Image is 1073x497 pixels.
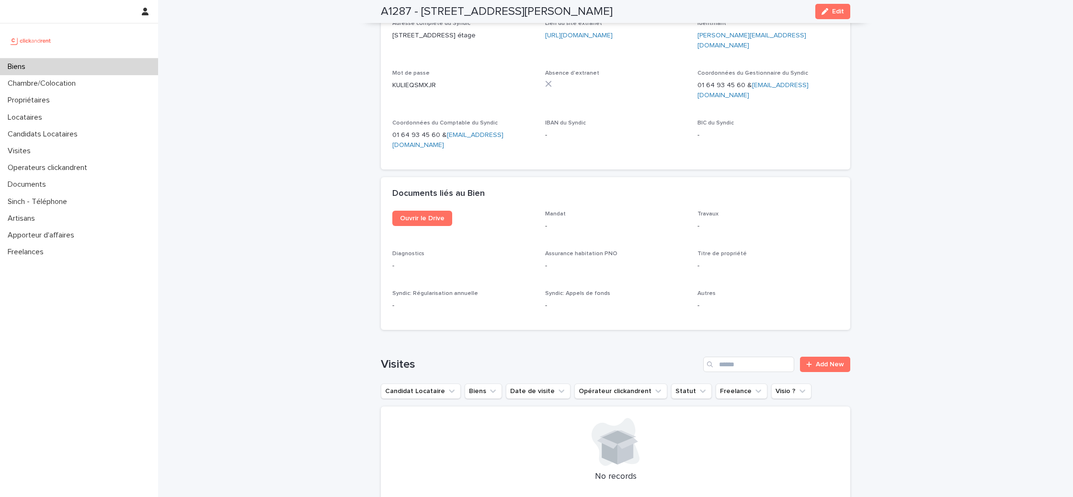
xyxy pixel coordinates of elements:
[545,21,602,26] span: Lien du site extranet
[545,32,613,39] a: [URL][DOMAIN_NAME]
[697,70,808,76] span: Coordonnées du Gestionnaire du Syndic
[4,248,51,257] p: Freelances
[671,384,712,399] button: Statut
[697,120,734,126] span: BIC du Syndic
[697,291,716,296] span: Autres
[771,384,811,399] button: Visio ?
[381,384,461,399] button: Candidat Locataire
[545,221,686,231] p: -
[4,231,82,240] p: Apporteur d'affaires
[4,62,33,71] p: Biens
[392,251,424,257] span: Diagnostics
[697,221,839,231] p: -
[4,180,54,189] p: Documents
[392,472,839,482] p: No records
[392,301,534,311] p: -
[697,251,747,257] span: Titre de propriété
[697,130,839,140] p: -
[392,189,485,199] h2: Documents liés au Bien
[545,70,599,76] span: Absence d'extranet
[4,130,85,139] p: Candidats Locataires
[574,384,667,399] button: Opérateur clickandrent
[465,384,502,399] button: Biens
[400,215,445,222] span: Ouvrir le Drive
[545,261,686,271] p: -
[697,261,839,271] p: -
[4,113,50,122] p: Locataires
[506,384,571,399] button: Date de visite
[392,80,534,90] p: KULIEQSMXJR
[392,21,470,26] span: Adresse complète du Syndic
[381,358,699,372] h1: Visites
[800,357,850,372] a: Add New
[815,4,850,19] button: Edit
[716,384,767,399] button: Freelance
[697,32,806,49] a: [PERSON_NAME][EMAIL_ADDRESS][DOMAIN_NAME]
[4,79,83,88] p: Chambre/Colocation
[545,211,566,217] span: Mandat
[4,197,75,206] p: Sinch - Téléphone
[392,211,452,226] a: Ouvrir le Drive
[697,301,839,311] p: -
[4,96,57,105] p: Propriétaires
[4,163,95,172] p: Operateurs clickandrent
[697,80,839,101] p: 01 64 93 45 60 &
[545,301,686,311] p: -
[392,261,534,271] p: -
[697,21,726,26] span: Identifiant
[392,130,534,150] p: 01 64 93 45 60 &
[545,120,586,126] span: IBAN du Syndic
[392,120,498,126] span: Coordonnées du Comptable du Syndic
[4,147,38,156] p: Visites
[392,31,534,41] p: [STREET_ADDRESS] étage
[545,251,617,257] span: Assurance habitation PNO
[381,5,613,19] h2: A1287 - [STREET_ADDRESS][PERSON_NAME]
[8,31,54,50] img: UCB0brd3T0yccxBKYDjQ
[392,132,503,148] a: [EMAIL_ADDRESS][DOMAIN_NAME]
[4,214,43,223] p: Artisans
[392,291,478,296] span: Syndic: Régularisation annuelle
[703,357,794,372] input: Search
[697,82,809,99] a: [EMAIL_ADDRESS][DOMAIN_NAME]
[545,291,610,296] span: Syndic: Appels de fonds
[832,8,844,15] span: Edit
[392,70,430,76] span: Mot de passe
[697,211,719,217] span: Travaux
[816,361,844,368] span: Add New
[545,130,686,140] p: -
